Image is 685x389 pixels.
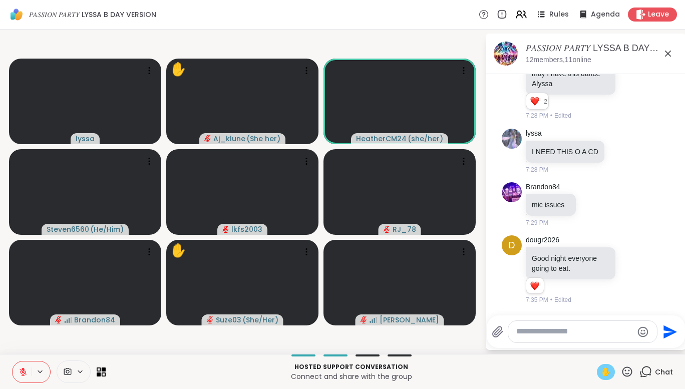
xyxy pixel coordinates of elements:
span: Leave [648,10,669,20]
span: 𝑃𝐴𝑆𝑆𝐼𝑂𝑁 𝑃𝐴𝑅𝑇𝑌 LYSSA B DAY VERSION [29,10,156,20]
span: audio-muted [361,316,368,323]
span: 7:28 PM [526,111,548,120]
span: RJ_78 [393,224,416,234]
span: ( She/Her ) [242,315,278,325]
img: 𝑃𝐴𝑆𝑆𝐼𝑂𝑁 𝑃𝐴𝑅𝑇𝑌 LYSSA B DAY VERSION, Sep 13 [494,42,518,66]
span: • [550,295,552,304]
span: [PERSON_NAME] [380,315,439,325]
a: lyssa [526,129,542,139]
span: • [550,111,552,120]
span: audio-muted [384,226,391,233]
span: 7:35 PM [526,295,548,304]
p: may I have this dance Alyssa [532,69,609,89]
span: ( He/Him ) [90,224,124,234]
img: https://sharewell-space-live.sfo3.digitaloceanspaces.com/user-generated/fdc651fc-f3db-4874-9fa7-0... [502,182,522,202]
span: Steven6560 [47,224,89,234]
a: dougr2026 [526,235,559,245]
p: Good night everyone going to eat. [532,253,609,273]
div: ✋ [170,60,186,79]
a: Brandon84 [526,182,560,192]
span: Edited [554,111,571,120]
span: 2 [544,97,548,106]
img: ShareWell Logomark [8,6,25,23]
button: Emoji picker [637,326,649,338]
span: ✋ [601,366,611,378]
p: I NEED THIS O A CD [532,147,598,157]
span: audio-muted [222,226,229,233]
div: Reaction list [526,93,544,109]
span: Aj_klune [213,134,245,144]
textarea: Type your message [516,326,633,337]
span: ( she/her ) [408,134,443,144]
span: audio-muted [55,316,62,323]
span: Agenda [591,10,620,20]
span: audio-muted [207,316,214,323]
span: 7:29 PM [526,218,548,227]
p: Connect and share with the group [112,371,591,381]
span: lyssa [76,134,95,144]
span: Rules [549,10,569,20]
span: Brandon84 [74,315,115,325]
div: 𝑃𝐴𝑆𝑆𝐼𝑂𝑁 𝑃𝐴𝑅𝑇𝑌 LYSSA B DAY VERSION, [DATE] [526,42,678,55]
span: Edited [554,295,571,304]
p: 12 members, 11 online [526,55,591,65]
button: Reactions: love [529,282,540,290]
p: Hosted support conversation [112,362,591,371]
div: ✋ [170,241,186,260]
span: audio-muted [204,135,211,142]
span: 7:28 PM [526,165,548,174]
p: mic issues [532,200,570,210]
span: Chat [655,367,673,377]
span: HeatherCM24 [356,134,407,144]
span: Suze03 [216,315,241,325]
button: Send [657,320,680,343]
span: lkfs2003 [231,224,262,234]
span: ( She her ) [246,134,280,144]
button: Reactions: love [529,97,540,105]
div: Reaction list [526,278,544,294]
span: d [509,239,515,252]
img: https://sharewell-space-live.sfo3.digitaloceanspaces.com/user-generated/666f9ab0-b952-44c3-ad34-f... [502,129,522,149]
